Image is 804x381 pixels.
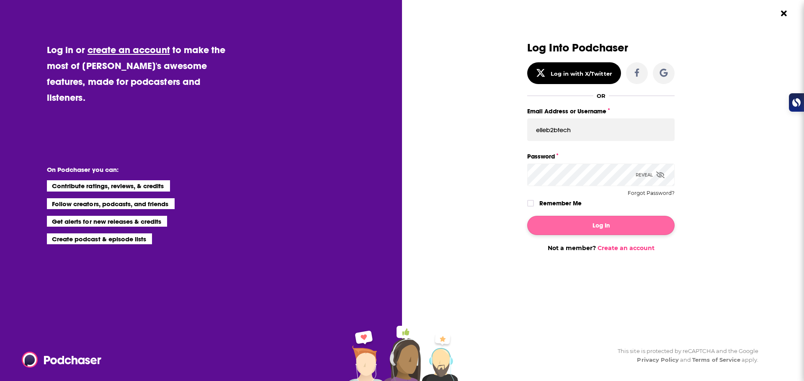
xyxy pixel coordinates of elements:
li: On Podchaser you can: [47,166,214,174]
img: Podchaser - Follow, Share and Rate Podcasts [22,352,102,368]
li: Get alerts for new releases & credits [47,216,167,227]
label: Email Address or Username [527,106,675,117]
label: Remember Me [539,198,582,209]
li: Contribute ratings, reviews, & credits [47,180,170,191]
div: Not a member? [527,244,675,252]
button: Log In [527,216,675,235]
h3: Log Into Podchaser [527,42,675,54]
li: Follow creators, podcasts, and friends [47,198,175,209]
div: Log in with X/Twitter [551,70,612,77]
button: Forgot Password? [628,190,675,196]
label: Password [527,151,675,162]
a: Create an account [598,244,655,252]
div: This site is protected by reCAPTCHA and the Google and apply. [611,347,758,364]
a: create an account [88,44,170,56]
button: Log in with X/Twitter [527,62,621,84]
a: Podchaser - Follow, Share and Rate Podcasts [22,352,95,368]
input: Email Address or Username [527,118,675,141]
a: Privacy Policy [637,356,679,363]
div: OR [597,92,606,99]
div: Reveal [636,164,665,186]
li: Create podcast & episode lists [47,233,152,244]
a: Terms of Service [692,356,740,363]
button: Close Button [776,5,792,21]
